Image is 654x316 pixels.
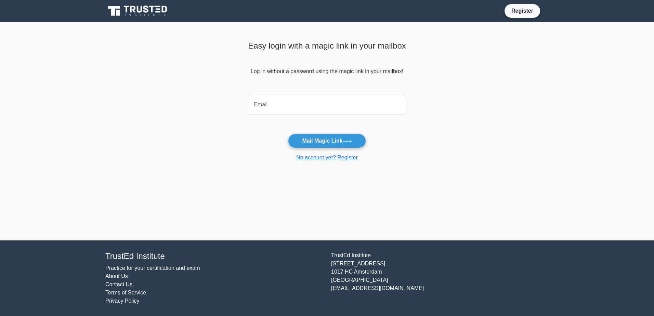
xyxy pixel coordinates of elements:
a: No account yet? Register [296,155,358,160]
a: Contact Us [105,281,132,287]
a: Terms of Service [105,290,146,295]
a: Privacy Policy [105,298,140,304]
button: Mail Magic Link [288,134,366,148]
a: Practice for your certification and exam [105,265,200,271]
h4: TrustEd Institute [105,251,323,261]
input: Email [248,95,406,115]
div: TrustEd Institute [STREET_ADDRESS] 1017 HC Amsterdam [GEOGRAPHIC_DATA] [EMAIL_ADDRESS][DOMAIN_NAME] [327,251,553,305]
div: Log in without a password using the magic link in your mailbox! [248,38,406,92]
h4: Easy login with a magic link in your mailbox [248,41,406,51]
a: Register [507,6,537,15]
a: About Us [105,273,128,279]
